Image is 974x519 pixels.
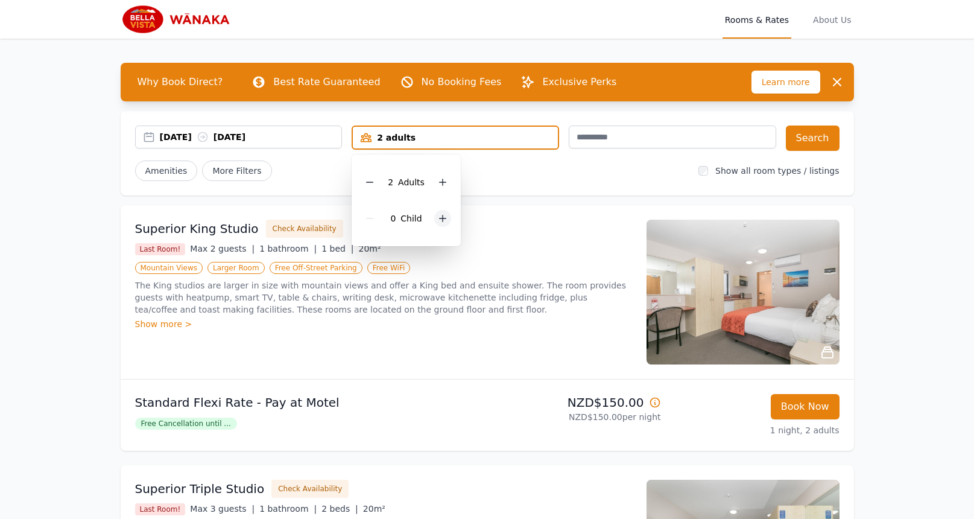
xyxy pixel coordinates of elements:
[160,131,342,143] div: [DATE] [DATE]
[321,244,353,253] span: 1 bed |
[128,70,233,94] span: Why Book Direct?
[492,411,661,423] p: NZD$150.00 per night
[135,262,203,274] span: Mountain Views
[135,243,186,255] span: Last Room!
[671,424,840,436] p: 1 night, 2 adults
[135,394,482,411] p: Standard Flexi Rate - Pay at Motel
[400,214,422,223] span: Child
[492,394,661,411] p: NZD$150.00
[771,394,840,419] button: Book Now
[135,480,265,497] h3: Superior Triple Studio
[270,262,362,274] span: Free Off-Street Parking
[715,166,839,176] label: Show all room types / listings
[542,75,616,89] p: Exclusive Perks
[390,214,396,223] span: 0
[207,262,265,274] span: Larger Room
[273,75,380,89] p: Best Rate Guaranteed
[271,480,349,498] button: Check Availability
[135,318,632,330] div: Show more >
[202,161,271,181] span: More Filters
[367,262,411,274] span: Free WiFi
[135,503,186,515] span: Last Room!
[398,177,425,187] span: Adult s
[321,504,358,514] span: 2 beds |
[190,244,255,253] span: Max 2 guests |
[786,126,840,151] button: Search
[190,504,255,514] span: Max 3 guests |
[135,279,632,316] p: The King studios are larger in size with mountain views and offer a King bed and ensuite shower. ...
[422,75,502,89] p: No Booking Fees
[751,71,820,94] span: Learn more
[259,244,317,253] span: 1 bathroom |
[121,5,236,34] img: Bella Vista Wanaka
[359,244,381,253] span: 20m²
[259,504,317,514] span: 1 bathroom |
[266,220,343,238] button: Check Availability
[135,161,198,181] button: Amenities
[353,132,558,144] div: 2 adults
[135,418,237,430] span: Free Cancellation until ...
[135,220,259,237] h3: Superior King Studio
[388,177,393,187] span: 2
[363,504,385,514] span: 20m²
